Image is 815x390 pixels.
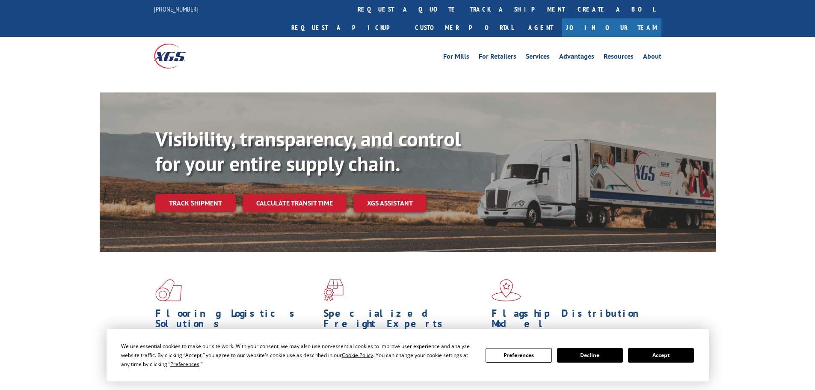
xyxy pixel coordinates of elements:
[342,351,373,359] span: Cookie Policy
[243,194,347,212] a: Calculate transit time
[604,53,634,63] a: Resources
[170,360,199,368] span: Preferences
[155,194,236,212] a: Track shipment
[492,308,653,333] h1: Flagship Distribution Model
[107,329,709,381] div: Cookie Consent Prompt
[562,18,661,37] a: Join Our Team
[285,18,409,37] a: Request a pickup
[559,53,594,63] a: Advantages
[520,18,562,37] a: Agent
[155,279,182,301] img: xgs-icon-total-supply-chain-intelligence-red
[121,342,475,369] div: We use essential cookies to make our site work. With your consent, we may also use non-essential ...
[353,194,427,212] a: XGS ASSISTANT
[155,125,461,177] b: Visibility, transparency, and control for your entire supply chain.
[643,53,661,63] a: About
[526,53,550,63] a: Services
[492,279,521,301] img: xgs-icon-flagship-distribution-model-red
[443,53,469,63] a: For Mills
[323,308,485,333] h1: Specialized Freight Experts
[486,348,551,363] button: Preferences
[409,18,520,37] a: Customer Portal
[479,53,516,63] a: For Retailers
[557,348,623,363] button: Decline
[323,279,344,301] img: xgs-icon-focused-on-flooring-red
[155,308,317,333] h1: Flooring Logistics Solutions
[154,5,199,13] a: [PHONE_NUMBER]
[628,348,694,363] button: Accept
